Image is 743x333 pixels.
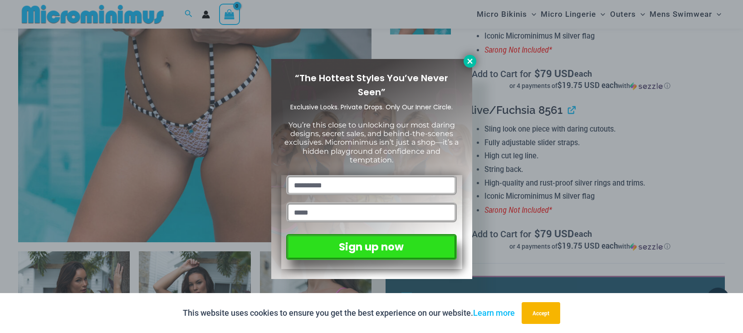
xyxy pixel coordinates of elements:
[295,72,448,98] span: “The Hottest Styles You’ve Never Seen”
[464,55,476,68] button: Close
[522,302,560,324] button: Accept
[473,308,515,318] a: Learn more
[284,121,459,164] span: You’re this close to unlocking our most daring designs, secret sales, and behind-the-scenes exclu...
[183,306,515,320] p: This website uses cookies to ensure you get the best experience on our website.
[286,234,456,260] button: Sign up now
[290,103,453,112] span: Exclusive Looks. Private Drops. Only Our Inner Circle.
